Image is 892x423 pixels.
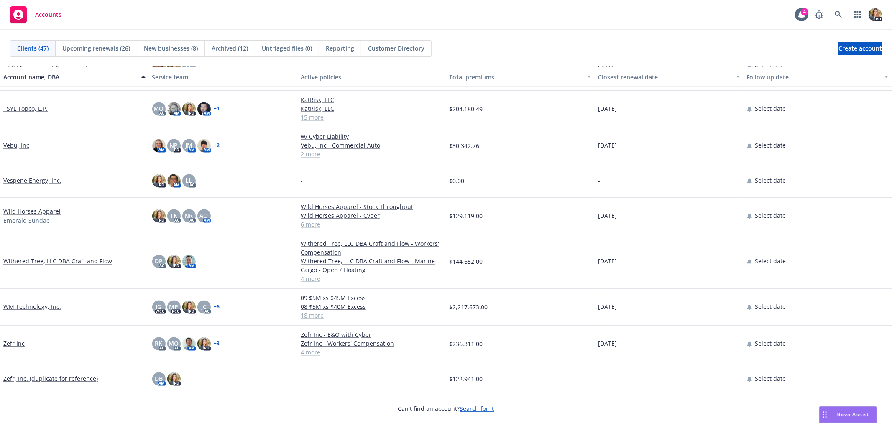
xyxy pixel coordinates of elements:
span: MQ [169,339,179,348]
span: [DATE] [598,257,617,266]
button: Total premiums [446,67,595,87]
a: + 1 [214,107,220,112]
img: photo [197,337,211,351]
span: JG [156,303,162,311]
img: photo [182,102,196,116]
div: Follow up date [747,73,880,82]
a: Withered Tree, LLC DBA Craft and Flow - Workers' Compensation [301,240,443,257]
span: $30,342.76 [450,141,480,150]
a: Withered Tree, LLC DBA Craft and Flow [3,257,112,266]
a: 2 more [301,150,443,159]
div: Drag to move [820,407,830,423]
a: 4 more [301,348,443,357]
span: Clients (47) [17,44,49,53]
a: Wild Horses Apparel [3,207,61,216]
span: [DATE] [598,339,617,348]
a: Report a Bug [811,6,828,23]
span: [DATE] [598,303,617,311]
span: Select date [755,339,786,348]
span: NP [170,141,178,150]
span: Select date [755,257,786,266]
img: photo [197,139,211,153]
a: KatRisk, LLC [301,96,443,104]
span: RK [155,339,163,348]
span: JC [201,303,207,311]
div: Closest renewal date [598,73,731,82]
a: Zefr Inc - E&O with Cyber [301,331,443,339]
span: [DATE] [598,211,617,220]
a: 15 more [301,113,443,122]
span: Select date [755,211,786,220]
a: Accounts [7,3,65,26]
span: - [598,375,600,383]
span: DP [155,257,163,266]
span: Accounts [35,11,61,18]
a: Create account [838,42,882,55]
div: Service team [152,73,294,82]
img: photo [167,255,181,268]
img: photo [152,174,166,188]
span: MP [169,303,179,311]
img: photo [167,102,181,116]
span: Upcoming renewals (26) [62,44,130,53]
span: Reporting [326,44,354,53]
a: + 3 [214,341,220,347]
a: Vebu, Inc [3,141,29,150]
span: [DATE] [598,141,617,150]
a: Switch app [849,6,866,23]
span: TK [170,211,177,220]
img: photo [182,301,196,314]
span: $144,652.00 [450,257,483,266]
a: KatRisk, LLC [301,104,443,113]
img: photo [152,209,166,223]
span: NR [185,211,193,220]
a: Vespene Energy, Inc. [3,176,61,185]
button: Nova Assist [819,406,877,423]
button: Service team [149,67,298,87]
div: Account name, DBA [3,73,136,82]
div: Total premiums [450,73,583,82]
span: Select date [755,303,786,311]
img: photo [182,255,196,268]
span: - [301,375,303,383]
div: 4 [801,8,808,15]
a: Wild Horses Apparel - Cyber [301,211,443,220]
a: + 2 [214,143,220,148]
span: AO [200,211,208,220]
a: Search for it [460,405,494,413]
span: Create account [838,41,882,56]
img: photo [182,337,196,351]
a: Zefr Inc - Workers' Compensation [301,339,443,348]
a: WM Technology, Inc. [3,303,61,311]
span: $122,941.00 [450,375,483,383]
span: Select date [755,141,786,150]
a: Zefr Inc [3,339,25,348]
a: TSYL Topco, L.P. [3,104,48,113]
a: Search [830,6,847,23]
span: Untriaged files (0) [262,44,312,53]
span: Customer Directory [368,44,424,53]
span: [DATE] [598,104,617,113]
span: $129,119.00 [450,211,483,220]
span: Nova Assist [837,411,870,418]
img: photo [869,8,882,21]
a: 08 $5M xs $40M Excess [301,303,443,311]
span: JM [185,141,192,150]
img: photo [152,139,166,153]
a: 4 more [301,275,443,283]
span: DB [155,375,163,383]
button: Closest renewal date [595,67,744,87]
a: w/ Cyber Liability [301,133,443,141]
span: Emerald Sundae [3,216,50,225]
a: 6 more [301,220,443,229]
a: Withered Tree, LLC DBA Craft and Flow - Marine Cargo - Open / Floating [301,257,443,275]
span: New businesses (8) [144,44,198,53]
span: Select date [755,375,786,383]
a: Zefr, Inc. (duplicate for reference) [3,375,98,383]
span: Archived (12) [212,44,248,53]
span: Select date [755,176,786,185]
